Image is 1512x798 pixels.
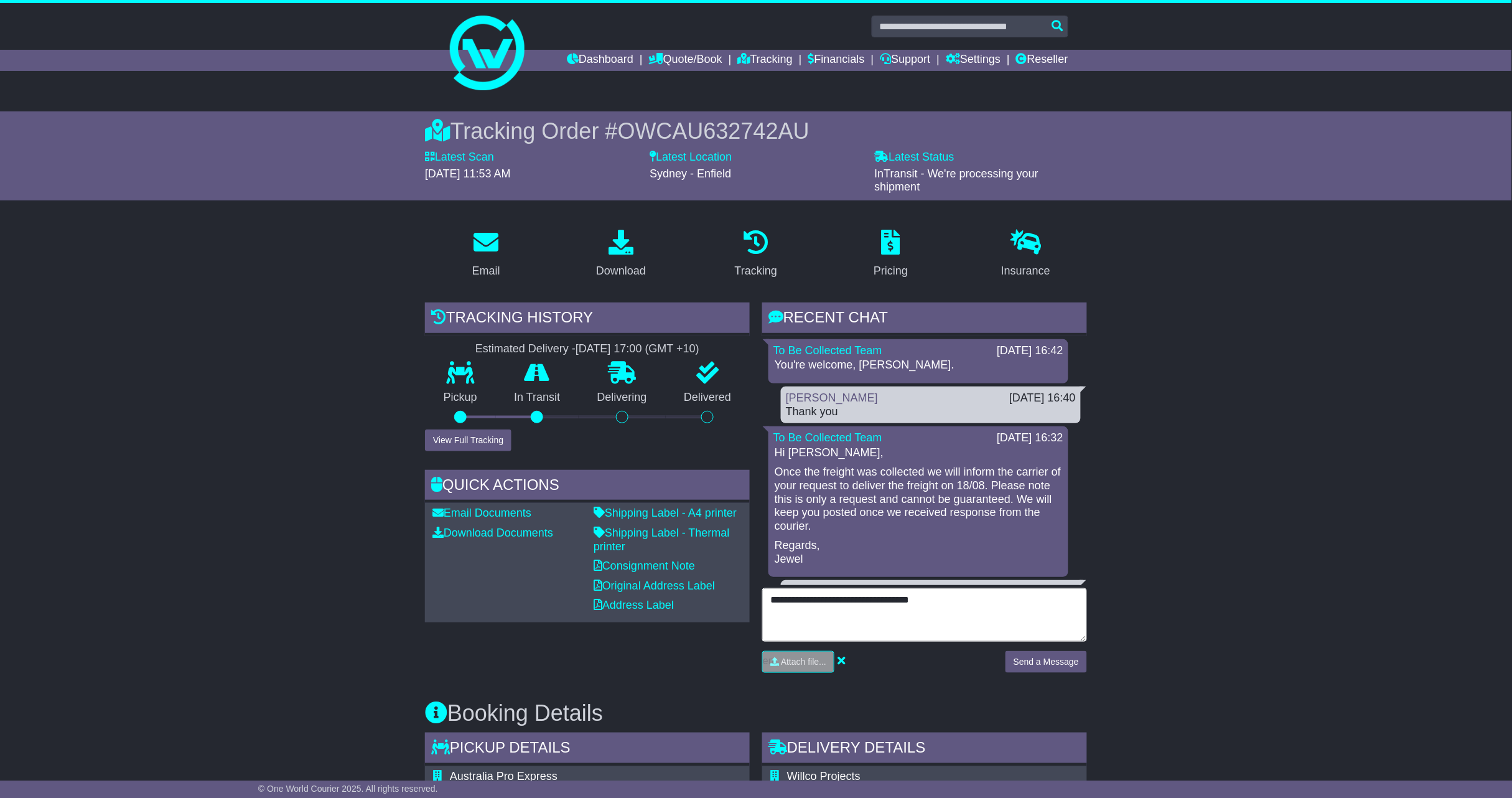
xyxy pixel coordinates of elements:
div: Delivery Details [762,733,1087,766]
a: Original Address Label [594,580,715,592]
a: Tracking [727,225,785,284]
a: Tracking [738,50,793,71]
div: Pickup Details [425,733,750,766]
button: Send a Message [1006,651,1087,673]
p: In Transit [496,391,579,405]
a: Reseller [1016,50,1068,71]
a: Pricing [866,225,916,284]
div: Quick Actions [425,470,750,504]
a: Shipping Label - A4 printer [594,507,737,519]
span: OWCAU632742AU [618,118,810,144]
div: [DATE] 16:32 [997,431,1063,445]
a: Insurance [993,225,1058,284]
span: InTransit - We're processing your shipment [875,167,1039,194]
a: To Be Collected Team [773,431,882,444]
a: To Be Collected Team [773,344,882,357]
span: © One World Courier 2025. All rights reserved. [258,784,438,794]
a: Shipping Label - Thermal printer [594,527,730,553]
span: Australia Pro Express [450,770,558,782]
div: Thank you [786,405,1076,419]
a: Download [588,225,654,284]
p: Once the freight was collected we will inform the carrier of your request to deliver the freight ... [775,466,1062,533]
label: Latest Status [875,151,954,164]
div: Email [472,263,500,279]
div: Tracking history [425,303,750,336]
a: Quote/Book [649,50,722,71]
label: Latest Location [650,151,732,164]
h3: Booking Details [425,701,1087,726]
div: RECENT CHAT [762,303,1087,336]
span: Sydney - Enfield [650,167,731,180]
p: Delivering [579,391,666,405]
div: [DATE] 16:42 [997,344,1063,358]
a: Email Documents [432,507,531,519]
p: Hi [PERSON_NAME], [775,446,1062,460]
span: Willco Projects [787,770,861,782]
a: Settings [946,50,1001,71]
button: View Full Tracking [425,430,511,451]
div: [DATE] 17:00 (GMT +10) [576,342,699,356]
p: Pickup [425,391,496,405]
div: Tracking [735,263,777,279]
a: Dashboard [567,50,633,71]
span: [DATE] 11:53 AM [425,167,511,180]
p: Delivered [666,391,750,405]
div: Pricing [874,263,908,279]
a: Financials [808,50,865,71]
div: Insurance [1001,263,1050,279]
a: Support [880,50,930,71]
label: Latest Scan [425,151,494,164]
div: Download [596,263,646,279]
a: Download Documents [432,527,553,539]
div: [DATE] 16:40 [1009,392,1076,405]
a: [PERSON_NAME] [786,392,878,404]
a: Email [464,225,508,284]
a: Address Label [594,599,674,611]
a: Consignment Note [594,560,695,572]
p: Regards, Jewel [775,539,1062,566]
p: You're welcome, [PERSON_NAME]. [775,359,1062,372]
div: Estimated Delivery - [425,342,750,356]
div: Tracking Order # [425,118,1087,144]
